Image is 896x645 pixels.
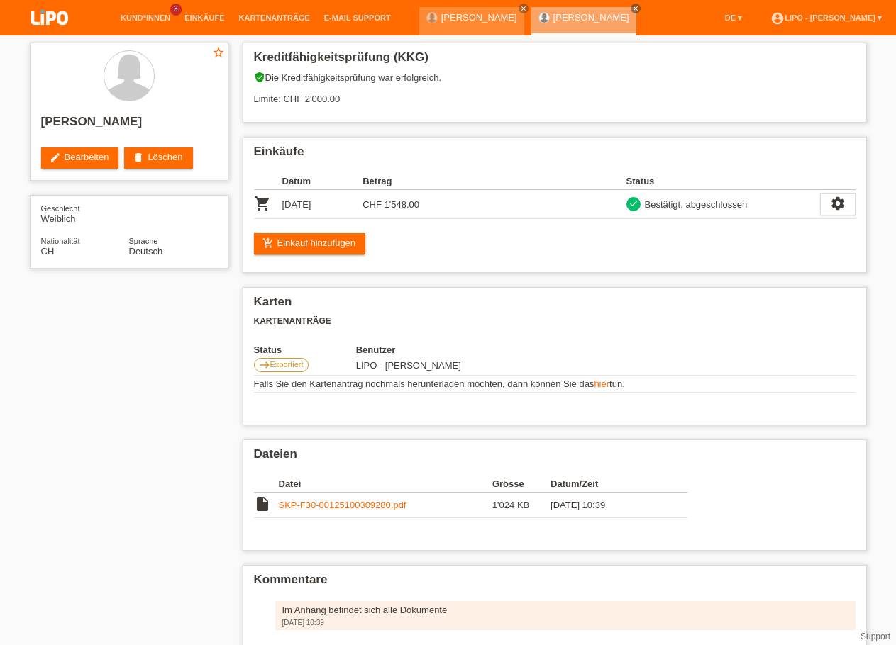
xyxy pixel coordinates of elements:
[254,447,856,469] h2: Dateien
[718,13,749,22] a: DE ▾
[254,50,856,72] h2: Kreditfähigkeitsprüfung (KKG)
[830,196,846,211] i: settings
[114,13,177,22] a: Kund*innen
[551,493,667,518] td: [DATE] 10:39
[356,360,461,371] span: 03.10.2025
[254,495,271,512] i: insert_drive_file
[41,204,80,213] span: Geschlecht
[279,476,492,493] th: Datei
[551,476,667,493] th: Datum/Zeit
[124,147,192,169] a: deleteLöschen
[133,152,144,163] i: delete
[282,605,848,615] div: Im Anhang befindet sich alle Dokumente
[254,195,271,212] i: POSP00028251
[363,190,443,219] td: CHF 1'548.00
[41,237,80,245] span: Nationalität
[41,115,217,136] h2: [PERSON_NAME]
[641,197,748,212] div: Bestätigt, abgeschlossen
[254,344,356,355] th: Status
[553,12,629,23] a: [PERSON_NAME]
[631,4,641,13] a: close
[270,360,304,369] span: Exportiert
[363,173,443,190] th: Betrag
[232,13,317,22] a: Kartenanträge
[441,12,517,23] a: [PERSON_NAME]
[254,145,856,166] h2: Einkäufe
[254,295,856,316] h2: Karten
[254,376,856,393] td: Falls Sie den Kartenantrag nochmals herunterladen möchten, dann können Sie das tun.
[282,190,363,219] td: [DATE]
[254,573,856,594] h2: Kommentare
[259,359,270,371] i: east
[129,246,163,257] span: Deutsch
[262,237,274,249] i: add_shopping_cart
[212,46,225,59] i: star_border
[279,500,406,510] a: SKP-F30-00125100309280.pdf
[177,13,231,22] a: Einkäufe
[519,4,529,13] a: close
[629,198,638,208] i: check
[254,72,856,115] div: Die Kreditfähigkeitsprüfung war erfolgreich. Limite: CHF 2'000.00
[492,476,551,493] th: Grösse
[170,4,182,16] span: 3
[212,46,225,61] a: star_border
[50,152,61,163] i: edit
[626,173,820,190] th: Status
[861,632,890,641] a: Support
[632,5,639,12] i: close
[520,5,527,12] i: close
[282,173,363,190] th: Datum
[129,237,158,245] span: Sprache
[356,344,597,355] th: Benutzer
[770,11,785,26] i: account_circle
[317,13,398,22] a: E-Mail Support
[41,246,55,257] span: Schweiz
[41,203,129,224] div: Weiblich
[14,29,85,40] a: LIPO pay
[254,72,265,83] i: verified_user
[282,619,848,627] div: [DATE] 10:39
[254,316,856,327] h3: Kartenanträge
[492,493,551,518] td: 1'024 KB
[763,13,889,22] a: account_circleLIPO - [PERSON_NAME] ▾
[254,233,366,254] a: add_shopping_cartEinkauf hinzufügen
[594,378,609,389] a: hier
[41,147,119,169] a: editBearbeiten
